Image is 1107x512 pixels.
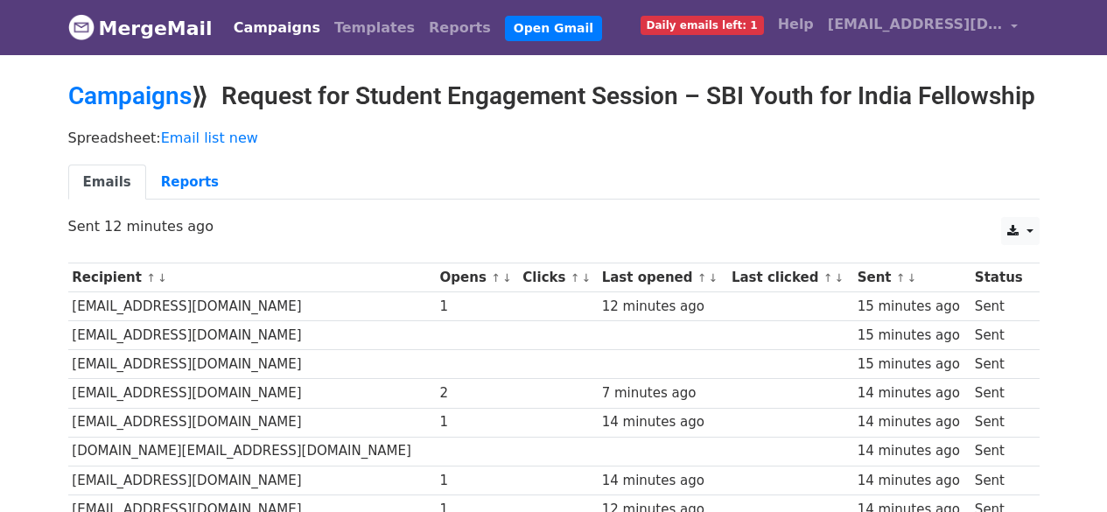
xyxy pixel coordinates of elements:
[858,383,967,403] div: 14 minutes ago
[602,383,724,403] div: 7 minutes ago
[68,165,146,200] a: Emails
[697,271,707,284] a: ↑
[68,466,436,494] td: [EMAIL_ADDRESS][DOMAIN_NAME]
[158,271,167,284] a: ↓
[641,16,764,35] span: Daily emails left: 1
[823,271,833,284] a: ↑
[970,350,1030,379] td: Sent
[970,437,1030,466] td: Sent
[727,263,853,292] th: Last clicked
[440,412,515,432] div: 1
[68,292,436,321] td: [EMAIL_ADDRESS][DOMAIN_NAME]
[858,412,967,432] div: 14 minutes ago
[68,129,1040,147] p: Spreadsheet:
[68,263,436,292] th: Recipient
[491,271,501,284] a: ↑
[436,263,519,292] th: Opens
[68,437,436,466] td: [DOMAIN_NAME][EMAIL_ADDRESS][DOMAIN_NAME]
[440,297,515,317] div: 1
[505,16,602,41] a: Open Gmail
[834,271,844,284] a: ↓
[602,471,724,491] div: 14 minutes ago
[858,326,967,346] div: 15 minutes ago
[68,350,436,379] td: [EMAIL_ADDRESS][DOMAIN_NAME]
[970,263,1030,292] th: Status
[858,354,967,375] div: 15 minutes ago
[68,81,192,110] a: Campaigns
[422,11,498,46] a: Reports
[970,466,1030,494] td: Sent
[853,263,970,292] th: Sent
[146,271,156,284] a: ↑
[68,321,436,350] td: [EMAIL_ADDRESS][DOMAIN_NAME]
[68,217,1040,235] p: Sent 12 minutes ago
[440,383,515,403] div: 2
[602,297,724,317] div: 12 minutes ago
[858,441,967,461] div: 14 minutes ago
[68,379,436,408] td: [EMAIL_ADDRESS][DOMAIN_NAME]
[970,379,1030,408] td: Sent
[68,81,1040,111] h2: ⟫ Request for Student Engagement Session – SBI Youth for India Fellowship
[634,7,771,42] a: Daily emails left: 1
[440,471,515,491] div: 1
[896,271,906,284] a: ↑
[602,412,724,432] div: 14 minutes ago
[227,11,327,46] a: Campaigns
[68,10,213,46] a: MergeMail
[970,321,1030,350] td: Sent
[771,7,821,42] a: Help
[161,130,258,146] a: Email list new
[858,471,967,491] div: 14 minutes ago
[68,408,436,437] td: [EMAIL_ADDRESS][DOMAIN_NAME]
[598,263,727,292] th: Last opened
[970,408,1030,437] td: Sent
[571,271,580,284] a: ↑
[146,165,234,200] a: Reports
[708,271,718,284] a: ↓
[519,263,598,292] th: Clicks
[581,271,591,284] a: ↓
[858,297,967,317] div: 15 minutes ago
[828,14,1003,35] span: [EMAIL_ADDRESS][DOMAIN_NAME]
[907,271,916,284] a: ↓
[970,292,1030,321] td: Sent
[327,11,422,46] a: Templates
[68,14,95,40] img: MergeMail logo
[502,271,512,284] a: ↓
[821,7,1026,48] a: [EMAIL_ADDRESS][DOMAIN_NAME]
